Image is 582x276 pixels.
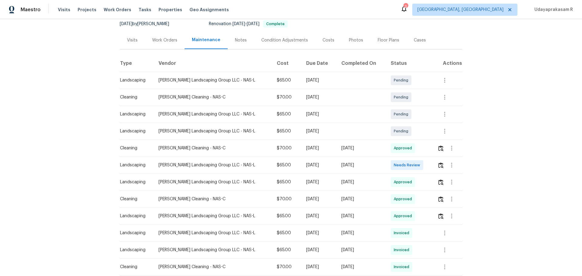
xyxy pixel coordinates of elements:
[394,230,412,236] span: Invoiced
[277,111,297,117] div: $65.00
[341,264,381,270] div: [DATE]
[394,77,411,83] span: Pending
[438,196,443,202] img: Review Icon
[306,94,331,100] div: [DATE]
[349,37,363,43] div: Photos
[277,162,297,168] div: $65.00
[306,264,331,270] div: [DATE]
[277,213,297,219] div: $65.00
[120,196,149,202] div: Cleaning
[120,128,149,134] div: Landscaping
[323,37,334,43] div: Costs
[394,179,414,185] span: Approved
[120,179,149,185] div: Landscaping
[159,179,267,185] div: [PERSON_NAME] Landscaping Group LLC - NAS-L
[438,162,443,168] img: Review Icon
[120,111,149,117] div: Landscaping
[120,55,154,72] th: Type
[438,213,443,219] img: Review Icon
[192,37,220,43] div: Maintenance
[159,196,267,202] div: [PERSON_NAME] Cleaning - NAS-C
[341,230,381,236] div: [DATE]
[341,213,381,219] div: [DATE]
[272,55,302,72] th: Cost
[277,247,297,253] div: $65.00
[232,22,245,26] span: [DATE]
[438,179,443,185] img: Review Icon
[403,4,408,10] div: 3
[341,247,381,253] div: [DATE]
[306,213,331,219] div: [DATE]
[306,179,331,185] div: [DATE]
[277,179,297,185] div: $65.00
[277,94,297,100] div: $70.00
[127,37,138,43] div: Visits
[437,175,444,189] button: Review Icon
[159,7,182,13] span: Properties
[433,55,462,72] th: Actions
[301,55,336,72] th: Due Date
[120,213,149,219] div: Landscaping
[189,7,229,13] span: Geo Assignments
[341,162,381,168] div: [DATE]
[159,162,267,168] div: [PERSON_NAME] Landscaping Group LLC - NAS-L
[159,128,267,134] div: [PERSON_NAME] Landscaping Group LLC - NAS-L
[120,264,149,270] div: Cleaning
[306,230,331,236] div: [DATE]
[159,230,267,236] div: [PERSON_NAME] Landscaping Group LLC - NAS-L
[154,55,272,72] th: Vendor
[264,22,287,26] span: Complete
[159,94,267,100] div: [PERSON_NAME] Cleaning - NAS-C
[336,55,386,72] th: Completed On
[120,230,149,236] div: Landscaping
[394,111,411,117] span: Pending
[394,162,423,168] span: Needs Review
[341,145,381,151] div: [DATE]
[78,7,96,13] span: Projects
[394,94,411,100] span: Pending
[306,111,331,117] div: [DATE]
[247,22,259,26] span: [DATE]
[58,7,70,13] span: Visits
[306,77,331,83] div: [DATE]
[21,7,41,13] span: Maestro
[159,145,267,151] div: [PERSON_NAME] Cleaning - NAS-C
[209,22,288,26] span: Renovation
[277,145,297,151] div: $70.00
[152,37,177,43] div: Work Orders
[120,77,149,83] div: Landscaping
[120,22,132,26] span: [DATE]
[417,7,503,13] span: [GEOGRAPHIC_DATA], [GEOGRAPHIC_DATA]
[120,145,149,151] div: Cleaning
[261,37,308,43] div: Condition Adjustments
[437,192,444,206] button: Review Icon
[159,247,267,253] div: [PERSON_NAME] Landscaping Group LLC - NAS-L
[120,20,176,28] div: by [PERSON_NAME]
[104,7,131,13] span: Work Orders
[120,162,149,168] div: Landscaping
[414,37,426,43] div: Cases
[159,213,267,219] div: [PERSON_NAME] Landscaping Group LLC - NAS-L
[437,158,444,172] button: Review Icon
[277,196,297,202] div: $70.00
[394,128,411,134] span: Pending
[120,94,149,100] div: Cleaning
[232,22,259,26] span: -
[139,8,151,12] span: Tasks
[306,128,331,134] div: [DATE]
[437,209,444,223] button: Review Icon
[378,37,399,43] div: Floor Plans
[306,247,331,253] div: [DATE]
[394,247,412,253] span: Invoiced
[306,196,331,202] div: [DATE]
[277,230,297,236] div: $65.00
[277,264,297,270] div: $70.00
[306,162,331,168] div: [DATE]
[235,37,247,43] div: Notes
[386,55,433,72] th: Status
[277,77,297,83] div: $65.00
[394,145,414,151] span: Approved
[306,145,331,151] div: [DATE]
[159,111,267,117] div: [PERSON_NAME] Landscaping Group LLC - NAS-L
[341,196,381,202] div: [DATE]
